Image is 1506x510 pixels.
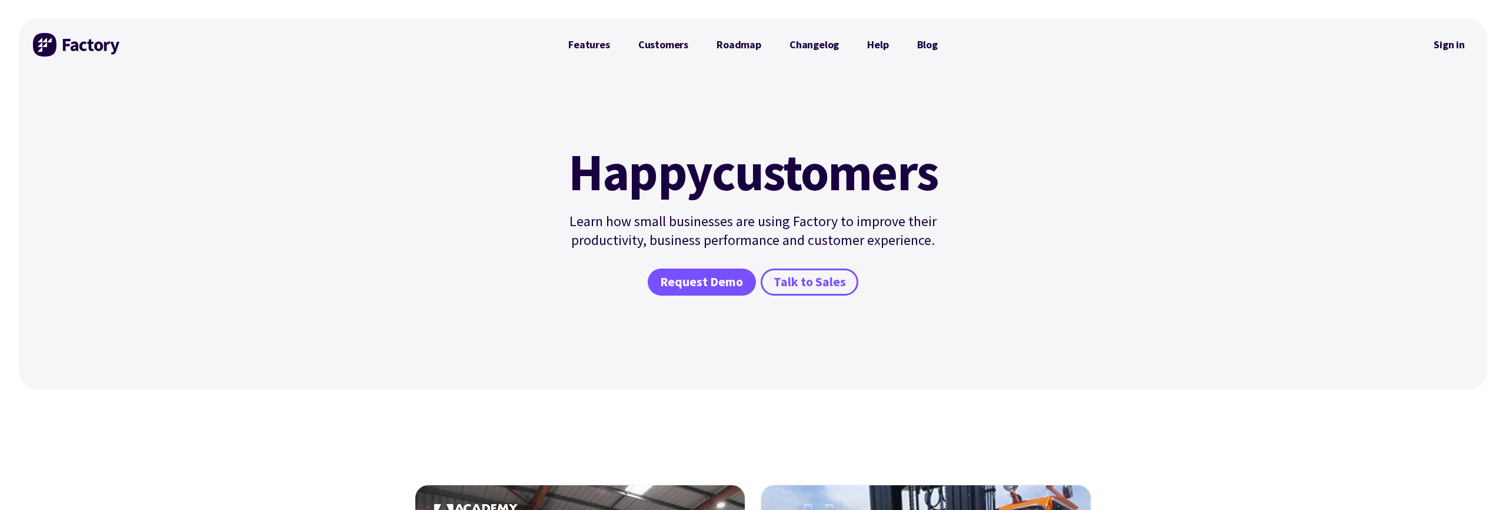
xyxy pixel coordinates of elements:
[554,33,952,57] nav: Primary Navigation
[761,269,858,296] a: Talk to Sales
[774,274,846,291] span: Talk to Sales
[561,212,945,250] p: Learn how small businesses are using Factory to improve their productivity, business performance ...
[775,33,853,57] a: Changelog
[1425,31,1473,58] a: Sign in
[903,33,952,57] a: Blog
[554,33,624,57] a: Features
[568,146,712,198] mark: Happy
[660,274,743,291] span: Request Demo
[648,269,756,296] a: Request Demo
[853,33,902,57] a: Help
[561,146,945,198] h1: customers
[702,33,775,57] a: Roadmap
[33,33,121,57] img: Factory
[1425,31,1473,58] nav: Secondary Navigation
[624,33,702,57] a: Customers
